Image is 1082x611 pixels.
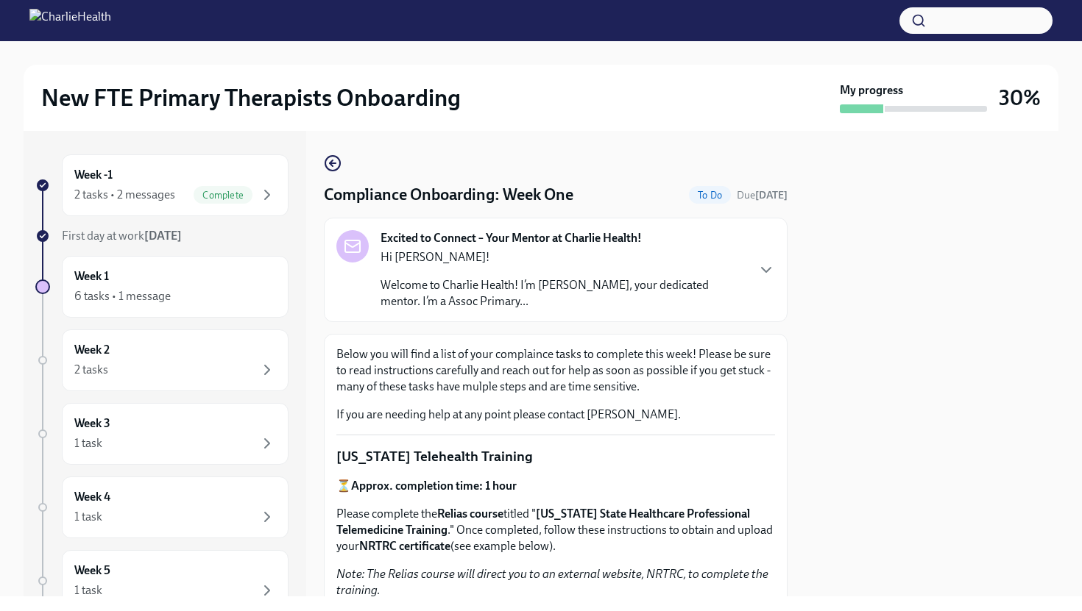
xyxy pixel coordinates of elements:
[74,489,110,505] h6: Week 4
[74,268,109,285] h6: Week 1
[689,190,731,201] span: To Do
[336,346,775,395] p: Below you will find a list of your complaince tasks to complete this week! Please be sure to read...
[336,507,750,537] strong: [US_STATE] State Healthcare Professional Telemedicine Training
[737,189,788,201] span: Due
[74,187,175,203] div: 2 tasks • 2 messages
[359,539,450,553] strong: NRTRC certificate
[62,229,182,243] span: First day at work
[29,9,111,32] img: CharlieHealth
[41,83,461,112] h2: New FTE Primary Therapists Onboarding
[336,447,775,466] p: [US_STATE] Telehealth Training
[351,479,517,493] strong: Approx. completion time: 1 hour
[74,509,102,525] div: 1 task
[336,478,775,494] p: ⏳
[74,582,102,599] div: 1 task
[35,256,289,318] a: Week 16 tasks • 1 message
[35,476,289,538] a: Week 41 task
[74,342,110,358] h6: Week 2
[35,403,289,465] a: Week 31 task
[381,249,746,265] p: Hi [PERSON_NAME]!
[437,507,503,521] strong: Relias course
[74,288,171,304] div: 6 tasks • 1 message
[336,567,768,597] em: Note: The Relias course will direct you to an external website, NRTRC, to complete the training.
[737,188,788,202] span: September 8th, 2025 09:00
[35,329,289,391] a: Week 22 tasks
[35,228,289,244] a: First day at work[DATE]
[74,167,113,183] h6: Week -1
[194,190,252,201] span: Complete
[74,362,108,378] div: 2 tasks
[336,506,775,554] p: Please complete the titled " ." Once completed, follow these instructions to obtain and upload yo...
[144,229,182,243] strong: [DATE]
[999,85,1041,111] h3: 30%
[35,154,289,216] a: Week -12 tasks • 2 messagesComplete
[336,407,775,423] p: If you are needing help at any point please contact [PERSON_NAME].
[381,230,642,246] strong: Excited to Connect – Your Mentor at Charlie Health!
[74,415,110,432] h6: Week 3
[755,189,788,201] strong: [DATE]
[324,184,573,206] h4: Compliance Onboarding: Week One
[381,277,746,310] p: Welcome to Charlie Health! I’m [PERSON_NAME], your dedicated mentor. I’m a Assoc Primary...
[74,562,110,579] h6: Week 5
[840,82,903,99] strong: My progress
[74,435,102,451] div: 1 task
